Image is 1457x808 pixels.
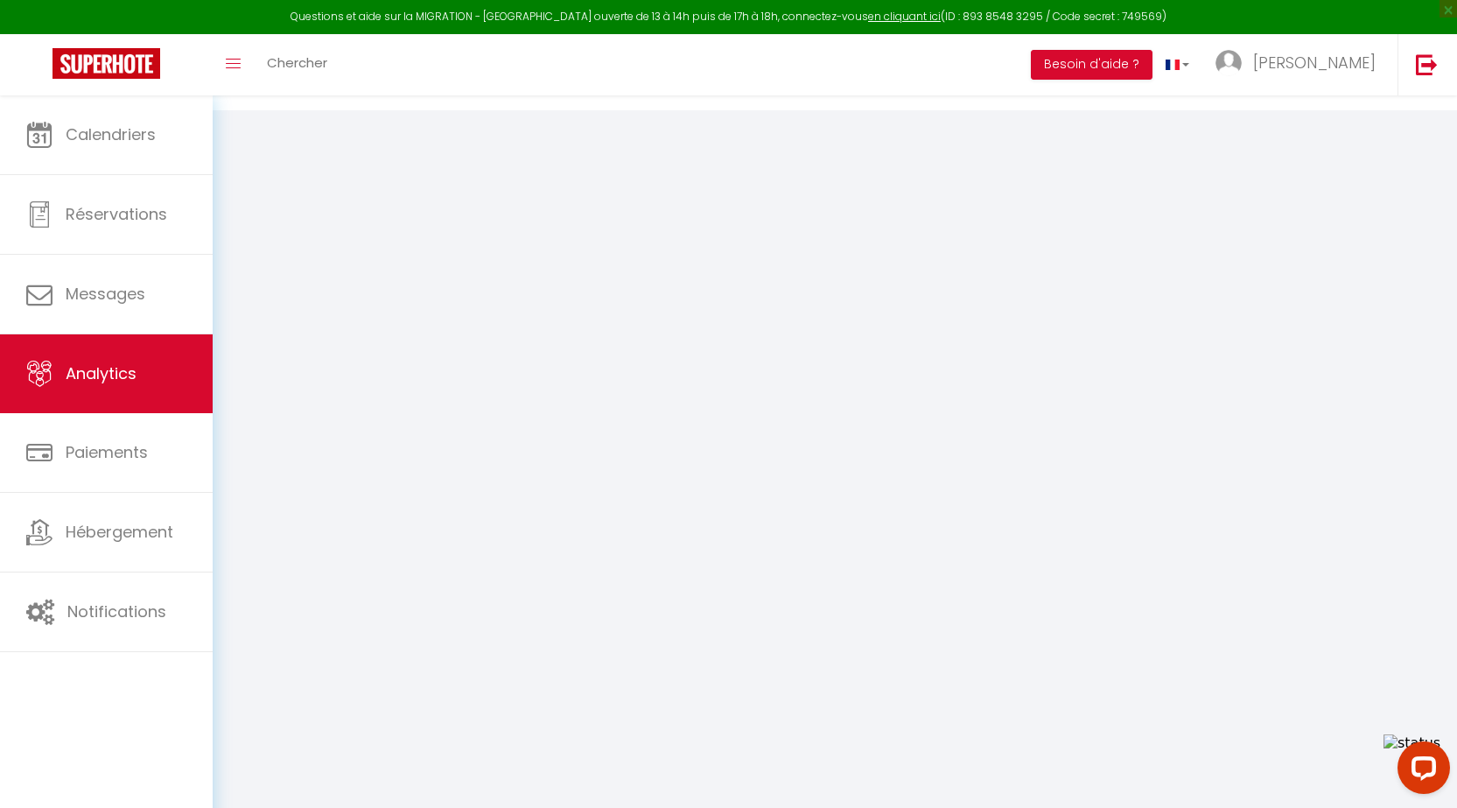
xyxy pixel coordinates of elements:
span: Réservations [66,203,167,225]
span: Hébergement [66,521,173,543]
a: en cliquant ici [868,9,941,24]
span: Chercher [267,53,327,72]
iframe: LiveChat chat widget [1383,734,1457,808]
span: Analytics [66,362,137,384]
a: Chercher [254,34,340,95]
a: ... [PERSON_NAME] [1202,34,1397,95]
img: ... [1215,50,1242,76]
span: Messages [66,283,145,305]
img: logout [1416,53,1438,75]
button: Besoin d'aide ? [1031,50,1152,80]
span: Notifications [67,601,166,622]
span: [PERSON_NAME] [1253,52,1376,74]
span: Paiements [66,441,148,463]
img: Super Booking [53,48,160,79]
span: Calendriers [66,123,156,145]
